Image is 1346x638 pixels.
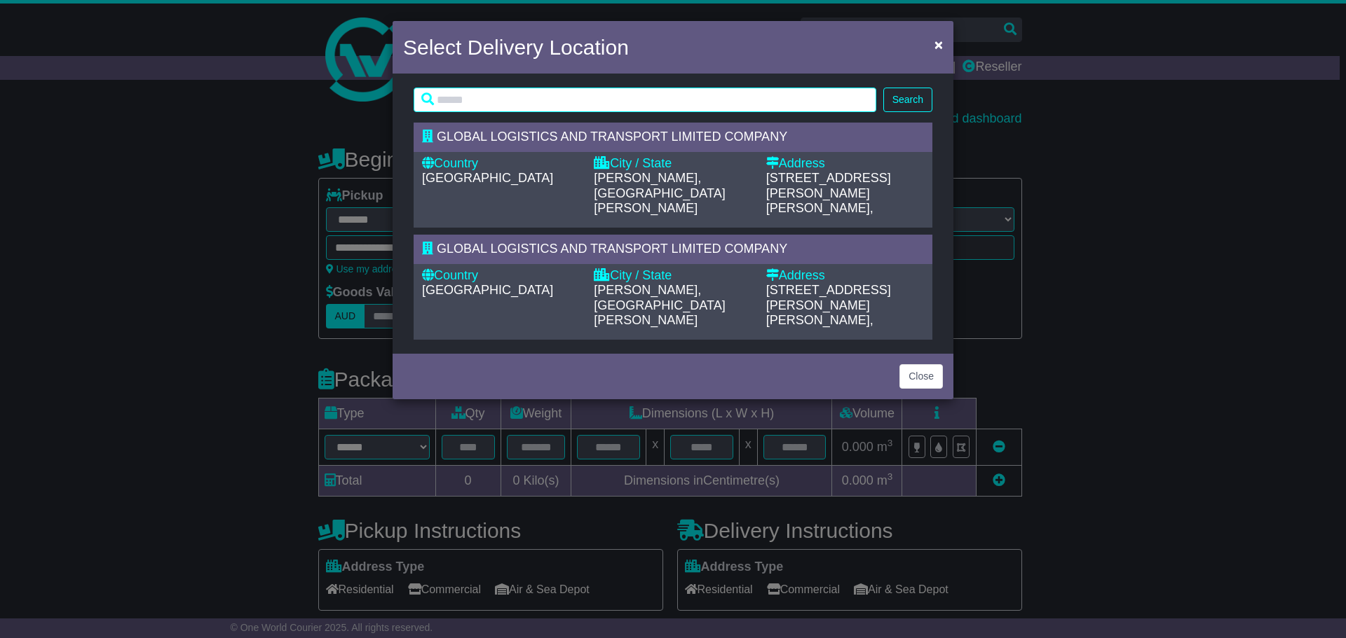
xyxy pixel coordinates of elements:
div: Country [422,156,580,172]
span: [STREET_ADDRESS][PERSON_NAME][PERSON_NAME], [766,171,891,215]
button: Search [883,88,932,112]
span: [GEOGRAPHIC_DATA] [422,171,553,185]
div: City / State [594,268,752,284]
span: [GEOGRAPHIC_DATA] [422,283,553,297]
span: × [934,36,943,53]
button: Close [927,30,950,59]
span: GLOBAL LOGISTICS AND TRANSPORT LIMITED COMPANY [437,130,787,144]
span: [PERSON_NAME], [GEOGRAPHIC_DATA][PERSON_NAME] [594,171,725,215]
div: City / State [594,156,752,172]
span: [STREET_ADDRESS][PERSON_NAME][PERSON_NAME], [766,283,891,327]
div: Address [766,268,924,284]
h4: Select Delivery Location [403,32,629,63]
button: Close [899,364,943,389]
span: [PERSON_NAME], [GEOGRAPHIC_DATA][PERSON_NAME] [594,283,725,327]
div: Country [422,268,580,284]
div: Address [766,156,924,172]
span: GLOBAL LOGISTICS AND TRANSPORT LIMITED COMPANY [437,242,787,256]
